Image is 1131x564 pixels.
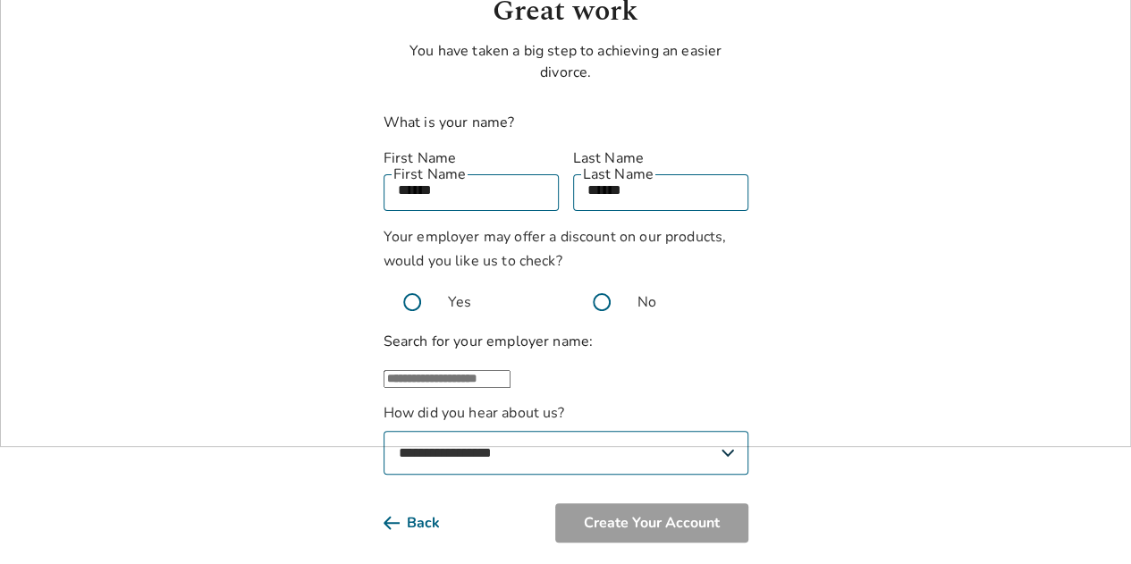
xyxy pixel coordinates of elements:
[384,40,748,83] p: You have taken a big step to achieving an easier divorce.
[573,147,748,169] label: Last Name
[637,291,656,313] span: No
[1042,478,1131,564] iframe: Chat Widget
[384,431,748,475] select: How did you hear about us?
[384,332,594,351] label: Search for your employer name:
[384,227,727,271] span: Your employer may offer a discount on our products, would you like us to check?
[384,402,748,475] label: How did you hear about us?
[384,147,559,169] label: First Name
[384,503,468,543] button: Back
[448,291,471,313] span: Yes
[555,503,748,543] button: Create Your Account
[384,113,515,132] label: What is your name?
